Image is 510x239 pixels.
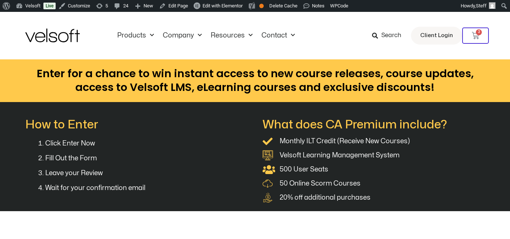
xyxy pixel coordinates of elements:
li: Fill Out the Form [45,151,248,166]
a: Live [43,3,56,9]
span: 500 User Seats [278,164,328,174]
nav: Menu [113,32,299,40]
h2: How to Enter [25,117,248,132]
h2: What does CA Premium include? [263,117,485,132]
a: CompanyMenu Toggle [158,32,206,40]
li: Click Enter Now [45,136,248,151]
h2: Enter for a chance to win instant access to new course releases, course updates, access to Velsof... [19,67,491,95]
a: ProductsMenu Toggle [113,32,158,40]
span: 3 [476,29,482,35]
li: Wait for your confirmation email [45,181,248,196]
span: Search [381,31,401,40]
span: 50 Online Scorm Courses [278,179,361,189]
img: Velsoft Training Materials [25,29,80,42]
span: Client Login [420,31,453,40]
a: Search [372,29,407,42]
span: Edit with Elementor [203,3,243,9]
span: Steff [476,3,487,9]
span: Velsoft Learning Management System [278,150,399,160]
a: ResourcesMenu Toggle [206,32,257,40]
span: Monthly ILT Credit (Receive New Courses) [278,136,410,146]
a: ContactMenu Toggle [257,32,299,40]
span: 20% off additional purchases [278,193,371,203]
a: 3 [462,27,489,44]
li: Leave your Review [45,166,248,181]
a: Client Login [411,27,462,45]
div: OK [259,4,264,8]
